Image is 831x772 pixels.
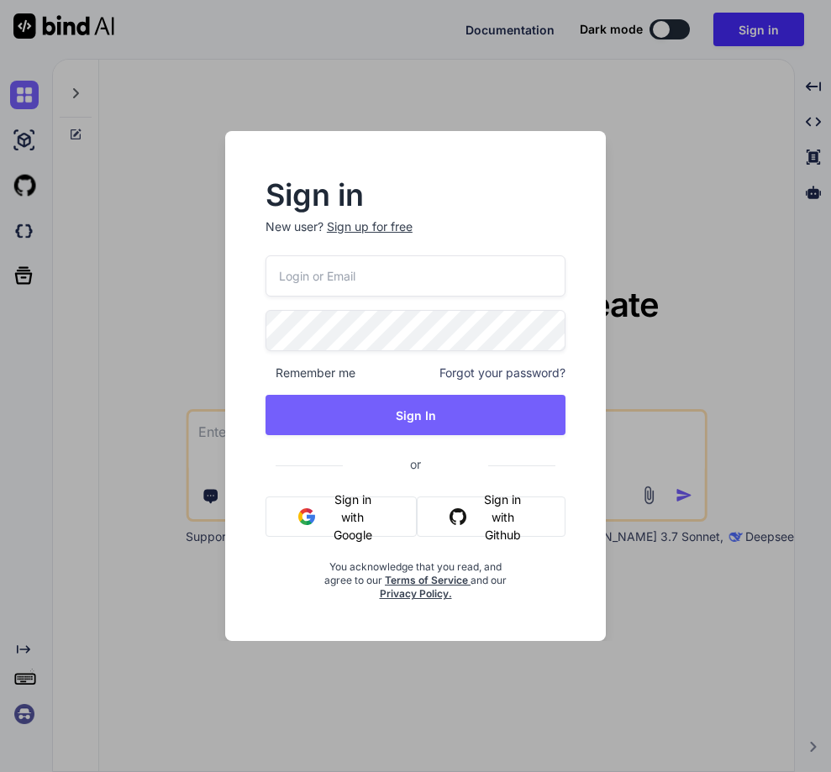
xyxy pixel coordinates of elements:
[298,508,315,525] img: google
[385,574,471,586] a: Terms of Service
[266,218,565,255] p: New user?
[439,365,565,381] span: Forgot your password?
[327,218,413,235] div: Sign up for free
[343,444,488,485] span: or
[266,395,565,435] button: Sign In
[380,587,452,600] a: Privacy Policy.
[266,255,565,297] input: Login or Email
[417,496,565,537] button: Sign in with Github
[315,550,515,601] div: You acknowledge that you read, and agree to our and our
[266,365,355,381] span: Remember me
[266,181,565,208] h2: Sign in
[266,496,417,537] button: Sign in with Google
[450,508,466,525] img: github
